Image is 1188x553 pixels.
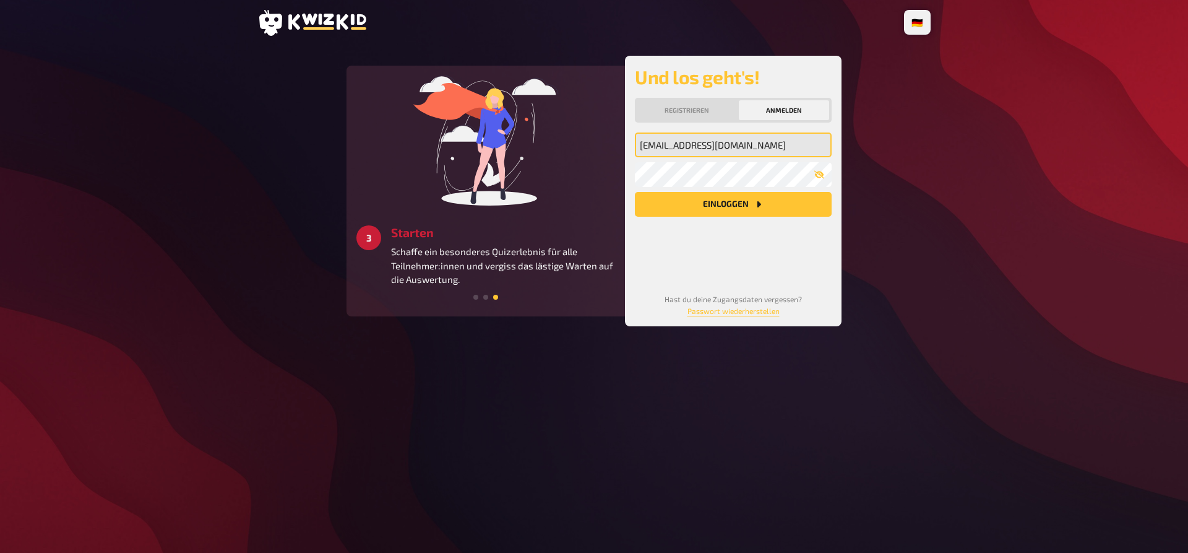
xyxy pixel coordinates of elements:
h2: Und los geht's! [635,66,832,88]
small: Hast du deine Zugangsdaten vergessen? [665,295,802,315]
li: 🇩🇪 [906,12,928,32]
p: Schaffe ein besonderes Quizerlebnis für alle Teilnehmer:innen und vergiss das lästige Warten auf ... [391,245,615,287]
a: Passwort wiederherstellen [687,307,780,315]
button: Anmelden [739,100,829,120]
h3: Starten [391,225,615,240]
div: 3 [356,225,381,250]
button: Registrieren [637,100,736,120]
input: Meine Emailadresse [635,133,832,157]
button: Einloggen [635,192,832,217]
img: start [393,76,579,206]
